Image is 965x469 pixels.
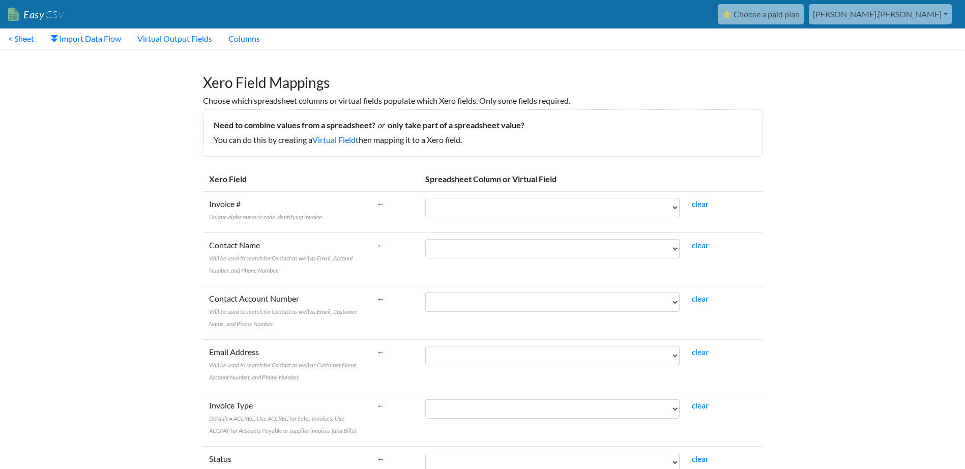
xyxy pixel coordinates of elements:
[209,308,357,328] span: Will be used to search for Contact as well as Email, Customer Name, and Phone Number.
[44,8,64,21] span: CSV
[375,120,388,130] i: or
[209,213,324,221] span: Unique alpha numeric code identifying invoice.
[718,4,804,24] a: ⭐ Choose a paid plan
[809,4,952,24] a: [PERSON_NAME].[PERSON_NAME]
[203,96,763,105] h6: Choose which spreadsheet columns or virtual fields populate which Xero fields. Only some fields r...
[129,28,220,49] a: Virtual Output Fields
[692,199,709,209] a: clear
[214,134,752,146] p: You can do this by creating a then mapping it to a Xero field.
[371,286,420,339] td: ←
[209,415,357,434] span: Default = ACCREC. Use ACCREC for Sales Invoices. Use ACCPAY for Accounts Payable or supplier invo...
[214,120,752,130] h5: Need to combine values from a spreadsheet? only take part of a spreadsheet value?
[203,64,763,92] h1: Xero Field Mappings
[220,28,268,49] a: Columns
[692,454,709,463] a: clear
[209,361,358,381] span: Will be used to search for Contact as well as Customer Name, Account Number, and Phone Number.
[371,191,420,232] td: ←
[42,28,129,49] a: Import Data Flow
[209,346,365,383] label: Email Address
[209,254,353,274] span: Will be used to search for Contact as well as Email, Account Number, and Phone Number.
[209,292,365,329] label: Contact Account Number
[371,232,420,286] td: ←
[692,400,709,410] a: clear
[209,198,324,222] label: Invoice #
[692,347,709,357] a: clear
[692,294,709,303] a: clear
[209,239,365,276] label: Contact Name
[312,135,356,144] a: Virtual Field
[203,167,371,192] th: Xero Field
[371,393,420,446] td: ←
[419,167,762,192] th: Spreadsheet Column or Virtual Field
[692,240,709,250] a: clear
[371,339,420,393] td: ←
[8,4,64,25] a: EasyCSV
[209,399,365,436] label: Invoice Type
